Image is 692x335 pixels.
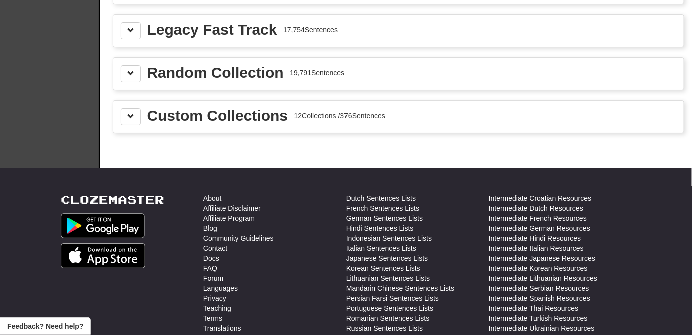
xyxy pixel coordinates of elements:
a: Intermediate Croatian Resources [489,193,591,203]
a: Intermediate Korean Resources [489,263,588,273]
a: Persian Farsi Sentences Lists [346,293,439,303]
a: Affiliate Program [203,213,255,223]
a: Portuguese Sentences Lists [346,303,433,313]
span: Open feedback widget [7,321,83,331]
div: Legacy Fast Track [147,22,277,37]
a: Intermediate Thai Resources [489,303,579,313]
a: Contact [203,243,227,253]
a: Privacy [203,293,226,303]
a: Intermediate Dutch Resources [489,203,583,213]
a: Indonesian Sentences Lists [346,233,432,243]
a: Community Guidelines [203,233,274,243]
a: Intermediate Turkish Resources [489,313,588,323]
a: Intermediate Hindi Resources [489,233,581,243]
img: Get it on Google Play [61,213,145,238]
a: Docs [203,253,219,263]
a: Clozemaster [61,193,164,206]
a: Intermediate Japanese Resources [489,253,595,263]
a: Languages [203,283,238,293]
a: Intermediate Spanish Resources [489,293,590,303]
a: Intermediate Ukrainian Resources [489,323,595,333]
a: Hindi Sentences Lists [346,223,414,233]
div: 12 Collections / 376 Sentences [294,111,385,121]
div: Random Collection [147,65,284,80]
a: Japanese Sentences Lists [346,253,428,263]
a: Forum [203,273,223,283]
div: 19,791 Sentences [290,68,344,78]
a: Mandarin Chinese Sentences Lists [346,283,454,293]
a: Korean Sentences Lists [346,263,420,273]
a: Lithuanian Sentences Lists [346,273,430,283]
div: 17,754 Sentences [283,25,338,35]
a: Russian Sentences Lists [346,323,423,333]
a: Dutch Sentences Lists [346,193,416,203]
a: Intermediate Italian Resources [489,243,584,253]
a: Terms [203,313,222,323]
div: Custom Collections [147,108,288,123]
a: About [203,193,222,203]
a: Translations [203,323,241,333]
a: Intermediate French Resources [489,213,587,223]
a: Teaching [203,303,231,313]
a: Intermediate Lithuanian Resources [489,273,597,283]
a: Italian Sentences Lists [346,243,416,253]
a: Blog [203,223,217,233]
a: French Sentences Lists [346,203,419,213]
a: FAQ [203,263,217,273]
a: Romanian Sentences Lists [346,313,430,323]
a: German Sentences Lists [346,213,423,223]
a: Affiliate Disclaimer [203,203,261,213]
img: Get it on App Store [61,243,145,268]
a: Intermediate German Resources [489,223,590,233]
a: Intermediate Serbian Resources [489,283,589,293]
